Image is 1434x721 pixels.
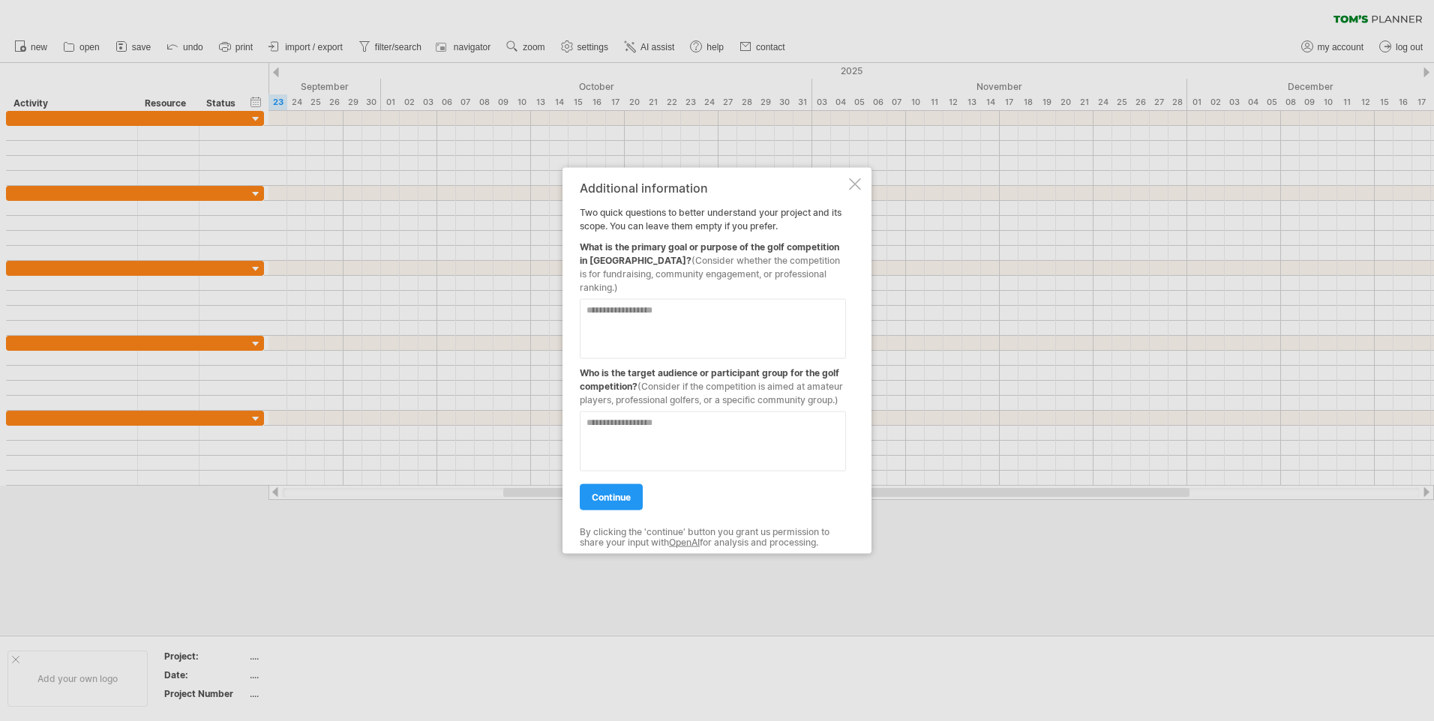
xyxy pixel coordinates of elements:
div: Additional information [580,181,846,195]
div: By clicking the 'continue' button you grant us permission to share your input with for analysis a... [580,527,846,549]
div: Who is the target audience or participant group for the golf competition? [580,359,846,407]
span: (Consider if the competition is aimed at amateur players, professional golfers, or a specific com... [580,381,843,405]
span: continue [592,492,631,503]
span: (Consider whether the competition is for fundraising, community engagement, or professional ranki... [580,255,840,293]
div: What is the primary goal or purpose of the golf competition in [GEOGRAPHIC_DATA]? [580,233,846,295]
a: continue [580,484,643,510]
a: OpenAI [669,537,700,548]
div: Two quick questions to better understand your project and its scope. You can leave them empty if ... [580,181,846,540]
